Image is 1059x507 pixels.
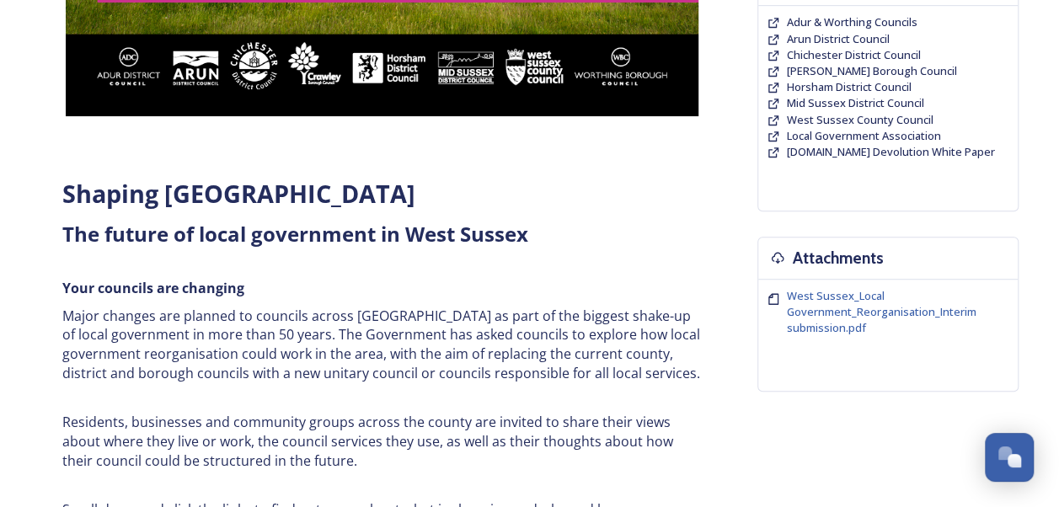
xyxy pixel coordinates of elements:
a: Mid Sussex District Council [787,95,924,111]
span: Horsham District Council [787,79,912,94]
span: Local Government Association [787,128,941,143]
strong: The future of local government in West Sussex [62,220,528,248]
a: [DOMAIN_NAME] Devolution White Paper [787,144,995,160]
strong: Your councils are changing [62,279,244,297]
span: Mid Sussex District Council [787,95,924,110]
a: West Sussex County Council [787,112,933,128]
a: Horsham District Council [787,79,912,95]
a: [PERSON_NAME] Borough Council [787,63,957,79]
h3: Attachments [793,246,884,270]
span: Adur & Worthing Councils [787,14,917,29]
button: Open Chat [985,433,1034,482]
a: Chichester District Council [787,47,921,63]
strong: Shaping [GEOGRAPHIC_DATA] [62,177,415,210]
span: Arun District Council [787,31,890,46]
a: Arun District Council [787,31,890,47]
span: [PERSON_NAME] Borough Council [787,63,957,78]
a: Local Government Association [787,128,941,144]
a: Adur & Worthing Councils [787,14,917,30]
p: Residents, businesses and community groups across the county are invited to share their views abo... [62,413,703,470]
span: West Sussex County Council [787,112,933,127]
p: Major changes are planned to councils across [GEOGRAPHIC_DATA] as part of the biggest shake-up of... [62,307,703,383]
span: Chichester District Council [787,47,921,62]
span: West Sussex_Local Government_Reorganisation_Interim submission.pdf [787,288,976,335]
span: [DOMAIN_NAME] Devolution White Paper [787,144,995,159]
